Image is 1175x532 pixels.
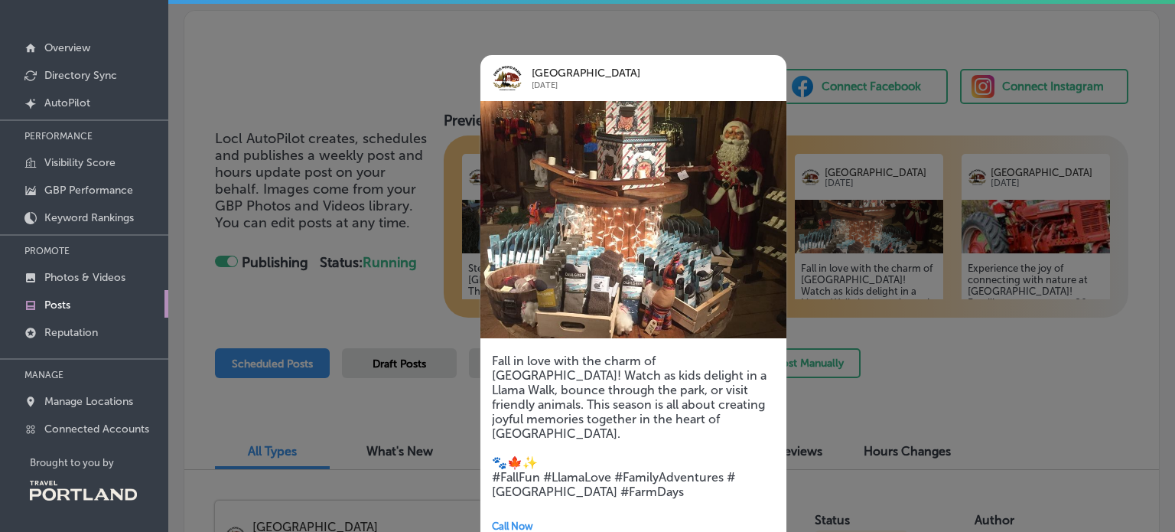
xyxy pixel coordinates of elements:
p: Keyword Rankings [44,211,134,224]
p: Brought to you by [30,457,168,468]
p: Posts [44,299,70,312]
p: Reputation [44,326,98,339]
p: Manage Locations [44,395,133,408]
p: Overview [44,41,90,54]
span: Call Now [492,521,533,532]
h5: Fall in love with the charm of [GEOGRAPHIC_DATA]! Watch as kids delight in a Llama Walk, bounce t... [492,354,775,499]
p: [GEOGRAPHIC_DATA] [532,67,744,80]
img: Travel Portland [30,481,137,501]
img: 175875324891d269d1-cde9-4338-81b9-18c0b60cd3ac_15241972_1346128022128443_8063650854091175143_n.jpg [480,101,786,338]
p: Visibility Score [44,156,116,169]
img: logo [492,63,522,93]
p: GBP Performance [44,184,133,197]
p: [DATE] [532,80,744,92]
p: Photos & Videos [44,271,125,284]
p: AutoPilot [44,96,90,109]
p: Directory Sync [44,69,117,82]
p: Connected Accounts [44,423,149,436]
